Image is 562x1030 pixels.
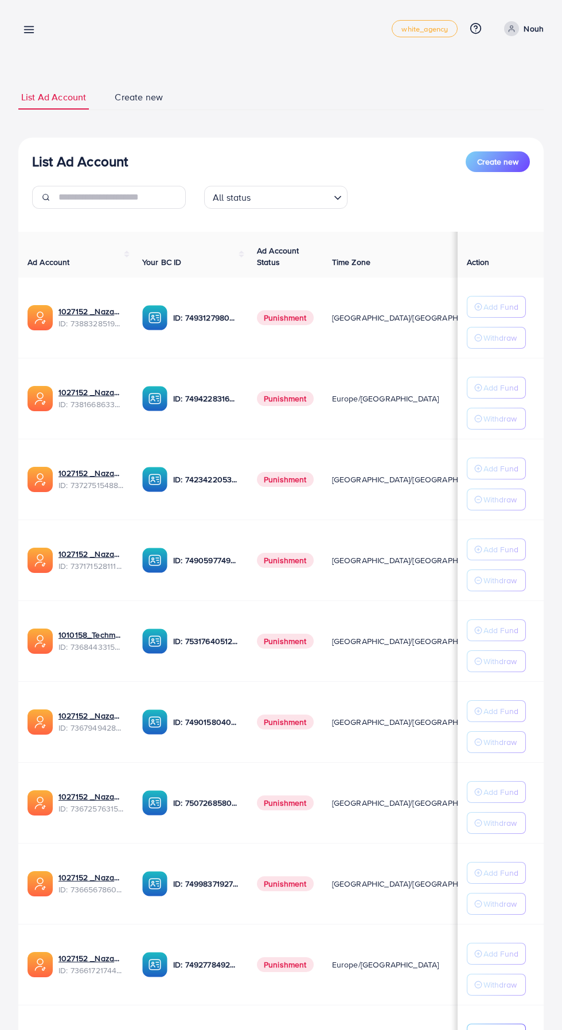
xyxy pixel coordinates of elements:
[483,978,517,992] p: Withdraw
[483,816,517,830] p: Withdraw
[467,458,526,479] button: Add Fund
[204,186,348,209] div: Search for option
[58,629,124,653] div: <span class='underline'>1010158_Techmanistan pk acc_1715599413927</span></br>7368443315504726017
[28,629,53,654] img: ic-ads-acc.e4c84228.svg
[58,953,124,976] div: <span class='underline'>1027152 _Nazaagency_018</span></br>7366172174454882305
[257,715,314,729] span: Punishment
[28,790,53,816] img: ic-ads-acc.e4c84228.svg
[58,872,124,883] a: 1027152 _Nazaagency_0051
[28,256,70,268] span: Ad Account
[257,391,314,406] span: Punishment
[58,387,124,398] a: 1027152 _Nazaagency_023
[142,709,167,735] img: ic-ba-acc.ded83a64.svg
[58,318,124,329] span: ID: 7388328519014645761
[483,493,517,506] p: Withdraw
[467,408,526,430] button: Withdraw
[467,812,526,834] button: Withdraw
[58,872,124,895] div: <span class='underline'>1027152 _Nazaagency_0051</span></br>7366567860828749825
[58,884,124,895] span: ID: 7366567860828749825
[58,791,124,802] a: 1027152 _Nazaagency_016
[332,555,491,566] span: [GEOGRAPHIC_DATA]/[GEOGRAPHIC_DATA]
[58,306,124,329] div: <span class='underline'>1027152 _Nazaagency_019</span></br>7388328519014645761
[477,156,518,167] span: Create new
[467,619,526,641] button: Add Fund
[257,245,299,268] span: Ad Account Status
[58,479,124,491] span: ID: 7372751548805726224
[466,151,530,172] button: Create new
[257,553,314,568] span: Punishment
[467,296,526,318] button: Add Fund
[483,897,517,911] p: Withdraw
[58,965,124,976] span: ID: 7366172174454882305
[467,974,526,996] button: Withdraw
[257,957,314,972] span: Punishment
[332,635,491,647] span: [GEOGRAPHIC_DATA]/[GEOGRAPHIC_DATA]
[58,629,124,641] a: 1010158_Techmanistan pk acc_1715599413927
[513,978,553,1021] iframe: Chat
[173,553,239,567] p: ID: 7490597749134508040
[332,878,491,889] span: [GEOGRAPHIC_DATA]/[GEOGRAPHIC_DATA]
[173,958,239,972] p: ID: 7492778492849930241
[332,393,439,404] span: Europe/[GEOGRAPHIC_DATA]
[483,654,517,668] p: Withdraw
[28,467,53,492] img: ic-ads-acc.e4c84228.svg
[142,305,167,330] img: ic-ba-acc.ded83a64.svg
[524,22,544,36] p: Nouh
[257,310,314,325] span: Punishment
[483,704,518,718] p: Add Fund
[173,796,239,810] p: ID: 7507268580682137618
[142,790,167,816] img: ic-ba-acc.ded83a64.svg
[58,641,124,653] span: ID: 7368443315504726017
[173,715,239,729] p: ID: 7490158040596217873
[58,722,124,734] span: ID: 7367949428067450896
[467,893,526,915] button: Withdraw
[173,311,239,325] p: ID: 7493127980932333584
[332,797,491,809] span: [GEOGRAPHIC_DATA]/[GEOGRAPHIC_DATA]
[32,153,128,170] h3: List Ad Account
[173,877,239,891] p: ID: 7499837192777400321
[483,573,517,587] p: Withdraw
[28,548,53,573] img: ic-ads-acc.e4c84228.svg
[142,952,167,977] img: ic-ba-acc.ded83a64.svg
[28,386,53,411] img: ic-ads-acc.e4c84228.svg
[58,387,124,410] div: <span class='underline'>1027152 _Nazaagency_023</span></br>7381668633665093648
[467,489,526,510] button: Withdraw
[332,256,370,268] span: Time Zone
[499,21,544,36] a: Nouh
[28,952,53,977] img: ic-ads-acc.e4c84228.svg
[257,472,314,487] span: Punishment
[483,543,518,556] p: Add Fund
[257,876,314,891] span: Punishment
[142,386,167,411] img: ic-ba-acc.ded83a64.svg
[257,634,314,649] span: Punishment
[467,862,526,884] button: Add Fund
[173,473,239,486] p: ID: 7423422053648285697
[392,20,458,37] a: white_agency
[483,381,518,395] p: Add Fund
[257,795,314,810] span: Punishment
[58,548,124,560] a: 1027152 _Nazaagency_04
[58,306,124,317] a: 1027152 _Nazaagency_019
[142,256,182,268] span: Your BC ID
[58,467,124,479] a: 1027152 _Nazaagency_007
[467,377,526,399] button: Add Fund
[28,305,53,330] img: ic-ads-acc.e4c84228.svg
[58,803,124,814] span: ID: 7367257631523782657
[142,629,167,654] img: ic-ba-acc.ded83a64.svg
[467,731,526,753] button: Withdraw
[483,462,518,475] p: Add Fund
[483,735,517,749] p: Withdraw
[467,943,526,965] button: Add Fund
[467,256,490,268] span: Action
[332,716,491,728] span: [GEOGRAPHIC_DATA]/[GEOGRAPHIC_DATA]
[58,560,124,572] span: ID: 7371715281112170513
[58,710,124,734] div: <span class='underline'>1027152 _Nazaagency_003</span></br>7367949428067450896
[58,710,124,721] a: 1027152 _Nazaagency_003
[483,331,517,345] p: Withdraw
[58,953,124,964] a: 1027152 _Nazaagency_018
[483,785,518,799] p: Add Fund
[58,791,124,814] div: <span class='underline'>1027152 _Nazaagency_016</span></br>7367257631523782657
[28,871,53,896] img: ic-ads-acc.e4c84228.svg
[467,327,526,349] button: Withdraw
[115,91,163,104] span: Create new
